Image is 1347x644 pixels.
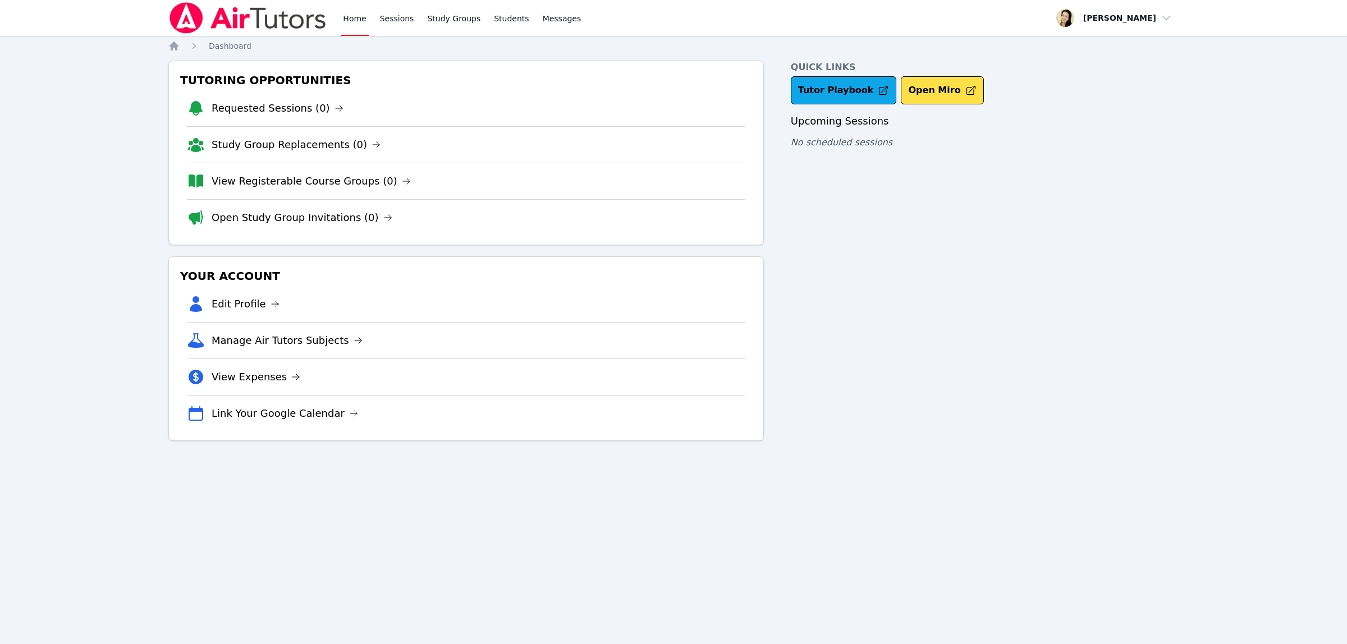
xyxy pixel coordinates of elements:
[212,173,411,189] a: View Registerable Course Groups (0)
[791,137,892,148] span: No scheduled sessions
[212,333,363,348] a: Manage Air Tutors Subjects
[168,2,327,34] img: Air Tutors
[168,40,1179,52] nav: Breadcrumb
[791,113,1179,129] h3: Upcoming Sessions
[212,296,280,312] a: Edit Profile
[178,70,754,90] h3: Tutoring Opportunities
[212,210,392,226] a: Open Study Group Invitations (0)
[209,42,251,50] span: Dashboard
[543,13,581,24] span: Messages
[178,266,754,286] h3: Your Account
[212,406,358,421] a: Link Your Google Calendar
[791,76,897,104] a: Tutor Playbook
[212,100,343,116] a: Requested Sessions (0)
[212,369,300,385] a: View Expenses
[791,61,1179,74] h4: Quick Links
[209,40,251,52] a: Dashboard
[901,76,983,104] button: Open Miro
[212,137,381,153] a: Study Group Replacements (0)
